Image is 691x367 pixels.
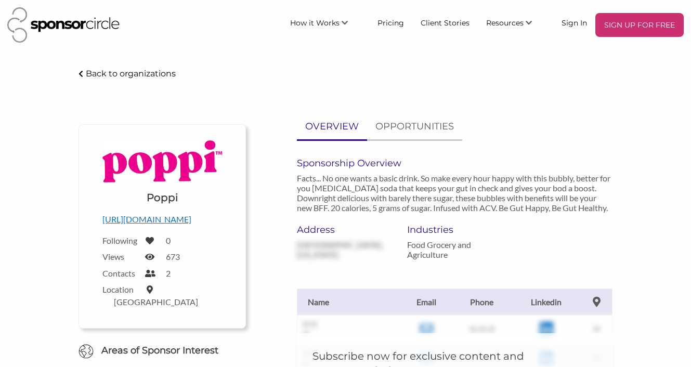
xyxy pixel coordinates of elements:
p: SIGN UP FOR FREE [599,17,680,33]
a: Pricing [369,13,412,32]
label: Following [102,235,139,245]
li: How it Works [282,13,369,37]
span: How it Works [290,18,340,28]
a: Client Stories [412,13,478,32]
p: OPPORTUNITIES [375,119,454,134]
p: Facts... No one wants a basic drink. So make every hour happy with this bubbly, better for you [M... [297,173,612,213]
li: Resources [478,13,553,37]
label: 673 [166,252,180,261]
p: [URL][DOMAIN_NAME] [102,213,222,226]
p: Back to organizations [86,69,176,78]
th: Linkedin [512,289,581,315]
th: Email [401,289,452,315]
th: Name [297,289,401,315]
p: Food Grocery and Agriculture [407,240,502,259]
h6: Areas of Sponsor Interest [71,344,254,357]
label: Location [102,284,139,294]
span: Resources [486,18,524,28]
label: 2 [166,268,171,278]
img: Logo [102,140,222,182]
h6: Address [297,224,392,235]
label: 0 [166,235,171,245]
label: Contacts [102,268,139,278]
img: Sponsor Circle Logo [7,7,120,43]
p: OVERVIEW [305,119,359,134]
img: Globe Icon [79,344,94,359]
h6: Industries [407,224,502,235]
h6: Sponsorship Overview [297,158,612,169]
th: Phone [452,289,512,315]
a: Sign In [553,13,595,32]
label: Views [102,252,139,261]
h1: Poppi [147,190,178,205]
label: [GEOGRAPHIC_DATA] [114,297,198,307]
